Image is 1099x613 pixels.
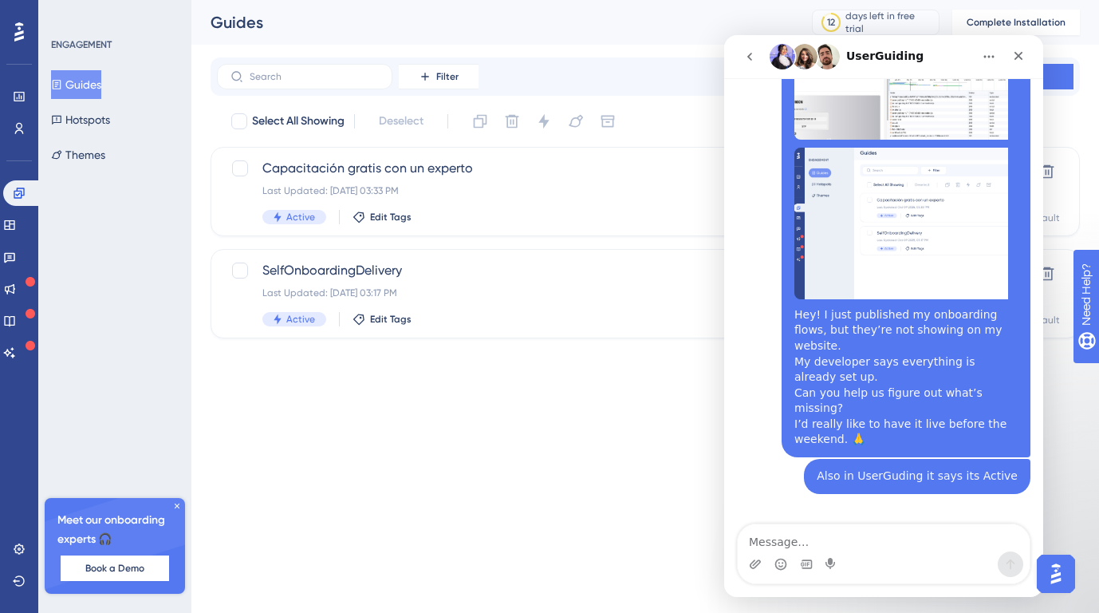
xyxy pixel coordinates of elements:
span: Edit Tags [370,211,412,223]
span: Complete Installation [967,16,1066,29]
button: Complete Installation [952,10,1080,35]
span: SelfOnboardingDelivery [262,261,900,280]
span: Book a Demo [85,562,144,575]
button: Guides [51,70,101,99]
div: ENGAGEMENT [51,38,112,51]
span: Active [286,313,315,326]
button: Themes [51,140,105,169]
span: Capacitación gratis con un experto [262,159,900,178]
div: Last Updated: [DATE] 03:33 PM [262,184,900,197]
button: Hotspots [51,105,110,134]
iframe: UserGuiding AI Assistant Launcher [1032,550,1080,598]
iframe: Intercom live chat [724,35,1043,597]
div: Guides [211,11,772,34]
div: days left in free trial [845,10,934,35]
button: Edit Tags [353,313,412,326]
span: Need Help? [37,4,100,23]
button: Edit Tags [353,211,412,223]
span: Active [286,211,315,223]
button: Filter [399,64,479,89]
span: Deselect [379,112,423,131]
span: Meet our onboarding experts 🎧 [57,511,172,549]
button: Deselect [364,107,438,136]
input: Search [250,71,379,82]
div: 12 [827,16,835,29]
span: Edit Tags [370,313,412,326]
div: Last Updated: [DATE] 03:17 PM [262,287,900,299]
span: Select All Showing [252,112,345,131]
span: Filter [436,70,459,83]
button: Book a Demo [61,556,169,581]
